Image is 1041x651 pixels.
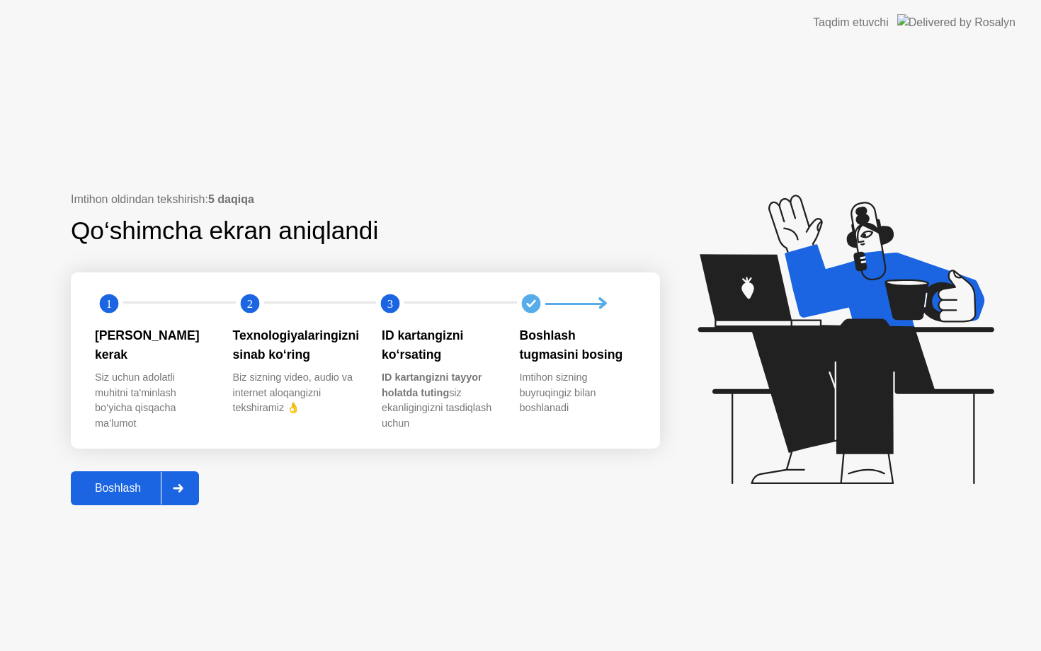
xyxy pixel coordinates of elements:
div: Texnologiyalaringizni sinab ko‘ring [232,326,359,364]
div: ID kartangizni ko‘rsating [382,326,496,364]
div: Imtihon oldindan tekshirish: [71,191,660,208]
div: [PERSON_NAME] kerak [95,326,210,364]
text: 1 [106,297,112,311]
div: Imtihon sizning buyruqingiz bilan boshlanadi [520,370,635,416]
div: Biz sizning video, audio va internet aloqangizni tekshiramiz 👌 [232,370,359,416]
div: Boshlash tugmasini bosing [520,326,635,364]
text: 3 [387,297,393,311]
text: 2 [246,297,252,311]
button: Boshlash [71,471,199,505]
b: ID kartangizni tayyor holatda tuting [382,371,482,398]
div: Boshlash [75,482,161,495]
div: Taqdim etuvchi [813,14,889,31]
img: Delivered by Rosalyn [897,14,1016,30]
div: Siz uchun adolatli muhitni ta'minlash bo‘yicha qisqacha ma’lumot [95,370,210,431]
b: 5 daqiqa [208,193,254,205]
div: Qo‘shimcha ekran aniqlandi [71,212,570,250]
div: siz ekanligingizni tasdiqlash uchun [382,370,496,431]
